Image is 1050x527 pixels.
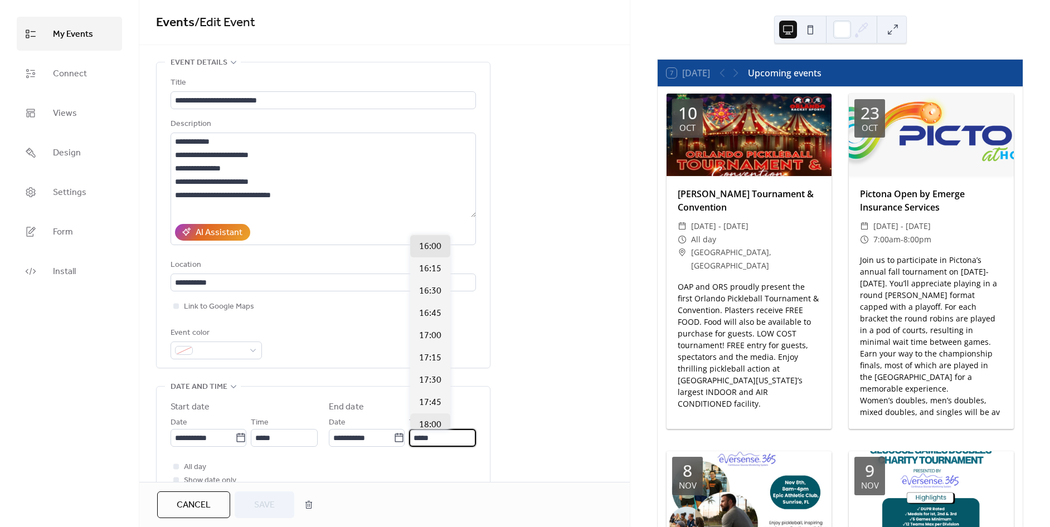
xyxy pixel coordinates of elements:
div: Oct [679,124,696,132]
div: [PERSON_NAME] Tournament & Convention [667,187,832,214]
div: End date [329,401,364,414]
span: 17:45 [419,396,441,409]
div: ​ [678,246,687,259]
span: 16:30 [419,285,441,298]
div: 8 [683,462,692,479]
div: 10 [678,105,697,121]
span: All day [691,233,716,246]
div: Event color [171,326,260,340]
span: [GEOGRAPHIC_DATA], [GEOGRAPHIC_DATA] [691,246,820,272]
a: Connect [17,56,122,90]
span: All day [184,461,206,474]
a: Settings [17,175,122,209]
span: My Events [53,26,93,43]
div: Oct [862,124,878,132]
div: ​ [678,233,687,246]
div: 23 [861,105,879,121]
span: Form [53,223,73,241]
span: Date and time [171,380,227,394]
a: Design [17,135,122,169]
span: [DATE] - [DATE] [691,219,748,233]
span: Link to Google Maps [184,300,254,314]
span: - [901,233,903,246]
div: Upcoming events [748,66,821,80]
div: AI Assistant [196,226,242,240]
a: Events [156,11,195,35]
span: Install [53,263,76,280]
div: Pictona Open by Emerge Insurance Services [849,187,1014,214]
div: OAP and ORS proudly present the first Orlando Pickleball Tournament & Convention. Plasters receiv... [667,281,832,409]
span: 17:15 [419,352,441,365]
a: My Events [17,17,122,51]
span: 16:45 [419,307,441,320]
a: Install [17,254,122,288]
span: Time [251,416,269,430]
button: Cancel [157,491,230,518]
span: 17:30 [419,374,441,387]
span: 17:00 [419,329,441,343]
span: Date [171,416,187,430]
div: Nov [679,481,697,490]
span: Views [53,105,77,122]
span: Design [53,144,81,162]
span: Connect [53,65,87,82]
span: Settings [53,184,86,201]
div: Join us to participate in Pictona’s annual fall tournament on [DATE]-[DATE]. You’ll appreciate pl... [849,254,1014,418]
span: 18:00 [419,418,441,432]
div: Title [171,76,474,90]
span: 16:15 [419,262,441,276]
span: Event details [171,56,227,70]
div: Description [171,118,474,131]
span: 7:00am [873,233,901,246]
div: Start date [171,401,210,414]
div: Location [171,258,474,272]
div: ​ [678,219,687,233]
div: ​ [860,219,869,233]
a: Form [17,214,122,248]
span: Show date only [184,474,236,487]
button: AI Assistant [175,224,250,241]
span: Time [409,416,427,430]
span: 8:00pm [903,233,931,246]
span: 16:00 [419,240,441,253]
span: Cancel [177,499,211,512]
div: 9 [865,462,874,479]
span: / Edit Event [195,11,255,35]
div: Nov [861,481,879,490]
span: Date [329,416,346,430]
div: ​ [860,233,869,246]
span: [DATE] - [DATE] [873,219,931,233]
a: Views [17,96,122,130]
